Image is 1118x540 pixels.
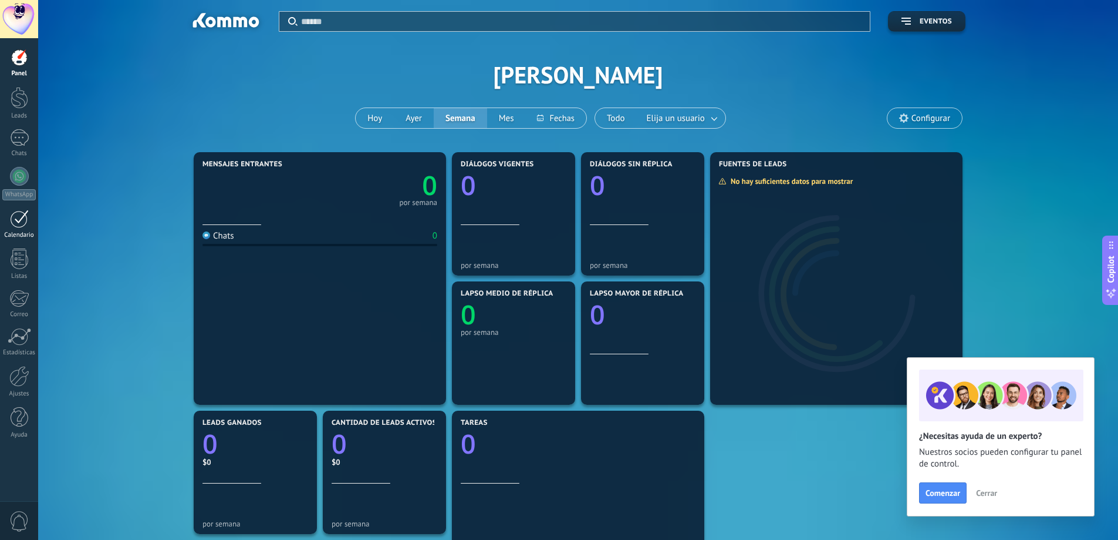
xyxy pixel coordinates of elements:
[644,110,707,126] span: Elija un usuario
[332,519,437,528] div: por semana
[926,489,960,497] span: Comenzar
[332,457,437,467] div: $0
[332,426,347,462] text: 0
[202,232,210,239] img: Chats
[1105,256,1117,283] span: Copilot
[202,426,218,462] text: 0
[971,484,1002,502] button: Cerrar
[919,482,967,504] button: Comenzar
[2,150,36,157] div: Chats
[637,108,725,128] button: Elija un usuario
[718,176,861,186] div: No hay suficientes datos para mostrar
[2,273,36,280] div: Listas
[202,519,308,528] div: por semana
[2,311,36,318] div: Correo
[719,160,787,169] span: Fuentes de leads
[2,112,36,120] div: Leads
[2,70,36,78] div: Panel
[394,108,434,128] button: Ayer
[888,11,965,32] button: Eventos
[332,419,437,427] span: Cantidad de leads activos
[595,108,637,128] button: Todo
[2,390,36,398] div: Ajustes
[525,108,586,128] button: Fechas
[461,426,695,462] a: 0
[202,230,234,242] div: Chats
[434,108,487,128] button: Semana
[461,261,566,270] div: por semana
[2,189,36,200] div: WhatsApp
[920,18,952,26] span: Eventos
[590,290,683,298] span: Lapso mayor de réplica
[422,167,437,203] text: 0
[433,230,437,242] div: 0
[976,489,997,497] span: Cerrar
[356,108,394,128] button: Hoy
[590,297,605,333] text: 0
[461,426,476,462] text: 0
[461,328,566,337] div: por semana
[461,297,476,333] text: 0
[487,108,526,128] button: Mes
[202,419,262,427] span: Leads ganados
[2,431,36,439] div: Ayuda
[399,200,437,206] div: por semana
[202,160,282,169] span: Mensajes entrantes
[2,232,36,239] div: Calendario
[332,426,437,462] a: 0
[919,447,1082,470] span: Nuestros socios pueden configurar tu panel de control.
[590,261,695,270] div: por semana
[461,290,553,298] span: Lapso medio de réplica
[461,419,488,427] span: Tareas
[202,457,308,467] div: $0
[911,113,950,123] span: Configurar
[2,349,36,357] div: Estadísticas
[461,167,476,203] text: 0
[461,160,534,169] span: Diálogos vigentes
[320,167,437,203] a: 0
[202,426,308,462] a: 0
[590,167,605,203] text: 0
[590,160,673,169] span: Diálogos sin réplica
[919,431,1082,442] h2: ¿Necesitas ayuda de un experto?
